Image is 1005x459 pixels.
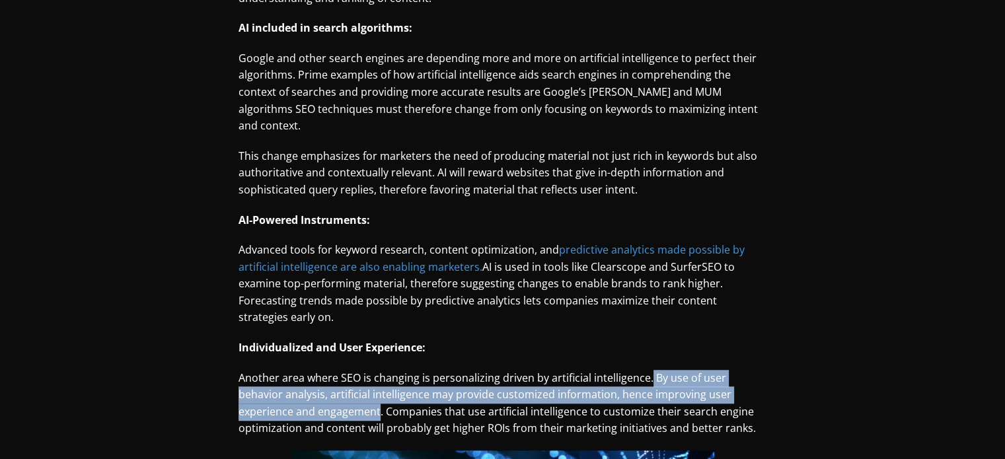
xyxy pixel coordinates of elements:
[239,340,426,355] strong: Individualized and User Experience:
[239,148,767,199] p: This change emphasizes for marketers the need of producing material not just rich in keywords but...
[239,242,767,326] p: Advanced tools for keyword research, content optimization, and AI is used in tools like Clearscop...
[939,396,1005,459] iframe: Chat Widget
[239,213,370,227] strong: AI-Powered Instruments:
[239,242,745,274] a: predictive analytics made possible by artificial intelligence are also enabling marketers.
[239,50,767,135] p: Google and other search engines are depending more and more on artificial intelligence to perfect...
[239,370,767,437] p: Another area where SEO is changing is personalizing driven by artificial intelligence. By use of ...
[239,20,412,35] strong: AI included in search algorithms:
